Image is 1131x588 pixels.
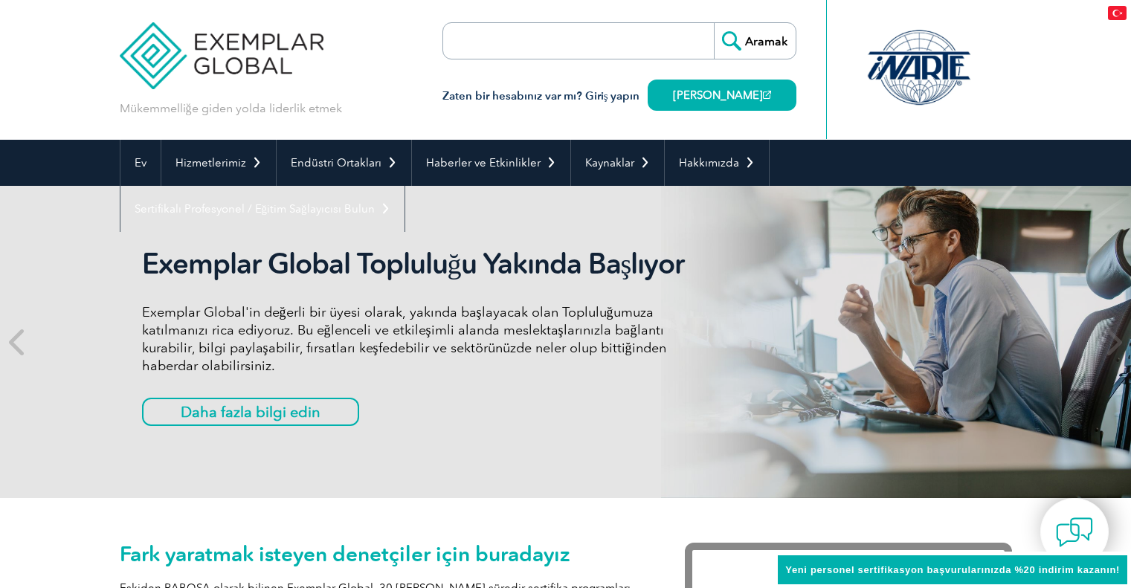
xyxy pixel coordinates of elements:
[120,541,570,566] font: Fark yaratmak isteyen denetçiler için buradayız
[1108,6,1127,20] img: tr
[135,156,146,169] font: Ev
[181,403,320,421] font: Daha fazla bilgi edin
[412,140,570,186] a: Haberler ve Etkinlikler
[763,91,771,99] img: open_square.png
[120,101,342,115] font: Mükemmelliğe giden yolda liderlik etmek
[142,247,685,281] font: Exemplar Global Topluluğu Yakında Başlıyor
[785,564,1120,575] font: Yeni personel sertifikasyon başvurularınızda %20 indirim kazanın!
[673,88,763,102] font: [PERSON_NAME]
[426,156,541,169] font: Haberler ve Etkinlikler
[571,140,664,186] a: Kaynaklar
[665,140,769,186] a: Hakkımızda
[142,304,666,374] font: Exemplar Global'in değerli bir üyesi olarak, yakında başlayacak olan Topluluğumuza katılmanızı ri...
[135,202,375,216] font: Sertifikalı Profesyonel / Eğitim Sağlayıcısı Bulun
[648,80,796,111] a: [PERSON_NAME]
[175,156,246,169] font: Hizmetlerimiz
[585,156,634,169] font: Kaynaklar
[714,23,796,59] input: Aramak
[161,140,276,186] a: Hizmetlerimiz
[277,140,411,186] a: Endüstri Ortakları
[442,89,640,103] font: Zaten bir hesabınız var mı? Giriş yapın
[1056,514,1093,551] img: contact-chat.png
[120,186,405,232] a: Sertifikalı Profesyonel / Eğitim Sağlayıcısı Bulun
[679,156,739,169] font: Hakkımızda
[120,140,161,186] a: Ev
[142,398,359,426] a: Daha fazla bilgi edin
[291,156,381,169] font: Endüstri Ortakları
